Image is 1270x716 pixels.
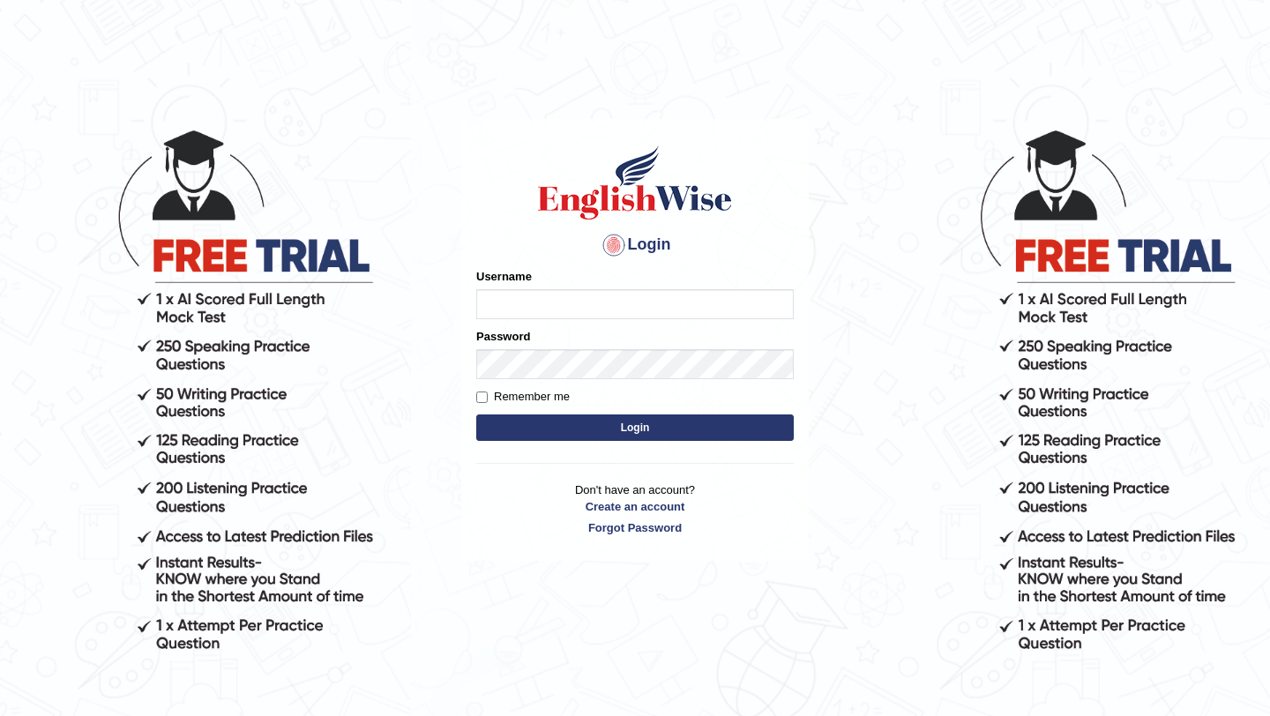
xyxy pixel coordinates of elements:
[534,143,736,222] img: Logo of English Wise sign in for intelligent practice with AI
[476,481,794,536] p: Don't have an account?
[476,388,570,406] label: Remember me
[476,328,530,345] label: Password
[476,268,532,285] label: Username
[476,498,794,515] a: Create an account
[476,231,794,259] h4: Login
[476,392,488,403] input: Remember me
[476,414,794,441] button: Login
[476,519,794,536] a: Forgot Password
